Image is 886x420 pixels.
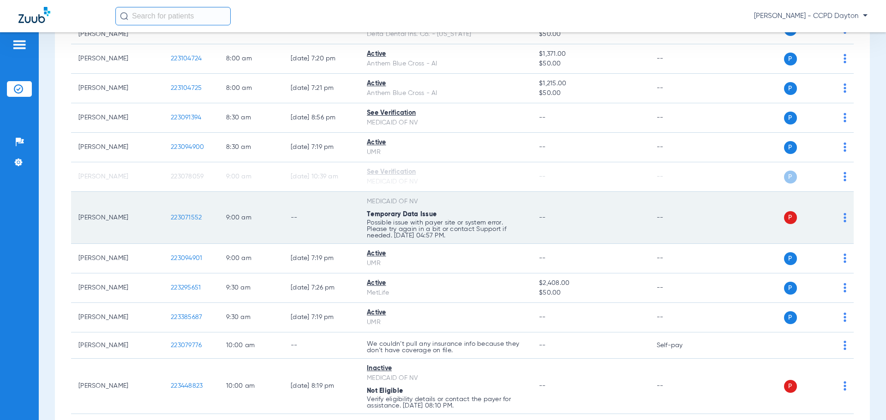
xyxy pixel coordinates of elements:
td: [PERSON_NAME] [71,74,163,103]
span: -- [539,314,546,320]
img: group-dot-blue.svg [844,341,846,350]
div: Active [367,278,524,288]
td: [PERSON_NAME] [71,103,163,133]
div: Anthem Blue Cross - AI [367,59,524,69]
div: MEDICAID OF NV [367,197,524,207]
span: 223104724 [171,55,202,62]
p: Verify eligibility details or contact the payer for assistance. [DATE] 08:10 PM. [367,396,524,409]
span: 223385687 [171,314,202,320]
img: group-dot-blue.svg [844,83,846,93]
img: group-dot-blue.svg [844,113,846,122]
img: group-dot-blue.svg [844,54,846,63]
div: MEDICAID OF NV [367,177,524,187]
span: P [784,53,797,65]
span: $1,215.00 [539,79,641,89]
img: x.svg [823,254,832,263]
td: -- [283,192,359,244]
td: 9:00 AM [219,162,283,192]
p: Possible issue with payer site or system error. Please try again in a bit or contact Support if n... [367,219,524,239]
td: [DATE] 7:20 PM [283,44,359,74]
td: 9:30 AM [219,303,283,332]
img: x.svg [823,381,832,390]
span: 223078059 [171,173,204,180]
td: 10:00 AM [219,359,283,414]
span: 223448823 [171,383,203,389]
span: $2,408.00 [539,278,641,288]
td: [PERSON_NAME] [71,44,163,74]
span: Temporary Data Issue [367,211,437,218]
div: See Verification [367,108,524,118]
span: P [784,252,797,265]
div: UMR [367,318,524,327]
span: $1,371.00 [539,49,641,59]
span: P [784,171,797,183]
td: 10:00 AM [219,332,283,359]
td: -- [649,133,712,162]
td: -- [649,103,712,133]
td: [DATE] 8:19 PM [283,359,359,414]
div: Delta Dental Ins. Co. - [US_STATE] [367,30,524,39]
span: P [784,82,797,95]
span: 223094901 [171,255,202,261]
img: group-dot-blue.svg [844,313,846,322]
div: MetLife [367,288,524,298]
span: $50.00 [539,59,641,69]
span: -- [539,255,546,261]
td: [PERSON_NAME] [71,332,163,359]
img: hamburger-icon [12,39,27,50]
span: P [784,112,797,124]
td: -- [649,244,712,273]
td: [DATE] 10:39 AM [283,162,359,192]
div: See Verification [367,167,524,177]
img: group-dot-blue.svg [844,142,846,152]
td: 9:30 AM [219,273,283,303]
td: -- [649,44,712,74]
td: -- [649,162,712,192]
span: $50.00 [539,89,641,98]
td: [DATE] 7:19 PM [283,303,359,332]
span: [PERSON_NAME] - CCPD Dayton [754,12,868,21]
div: Active [367,249,524,259]
td: -- [649,74,712,103]
span: Not Eligible [367,388,403,394]
iframe: Chat Widget [840,376,886,420]
img: group-dot-blue.svg [844,283,846,292]
div: Active [367,79,524,89]
img: group-dot-blue.svg [844,213,846,222]
td: -- [283,332,359,359]
span: 223071552 [171,214,202,221]
td: 8:30 AM [219,133,283,162]
span: P [784,282,797,295]
td: [PERSON_NAME] [71,133,163,162]
div: Active [367,49,524,59]
span: -- [539,342,546,349]
img: x.svg [823,83,832,93]
img: x.svg [823,142,832,152]
span: $50.00 [539,288,641,298]
td: 9:00 AM [219,192,283,244]
img: x.svg [823,283,832,292]
td: [DATE] 7:26 PM [283,273,359,303]
td: -- [649,273,712,303]
span: 223094900 [171,144,204,150]
span: 223295651 [171,284,201,291]
span: P [784,211,797,224]
span: P [784,141,797,154]
td: [DATE] 8:56 PM [283,103,359,133]
img: x.svg [823,172,832,181]
span: $50.00 [539,30,641,39]
img: x.svg [823,54,832,63]
td: [PERSON_NAME] [71,273,163,303]
span: -- [539,144,546,150]
span: -- [539,114,546,121]
div: Inactive [367,364,524,373]
td: [PERSON_NAME] [71,162,163,192]
td: 8:00 AM [219,44,283,74]
td: 8:30 AM [219,103,283,133]
img: x.svg [823,341,832,350]
img: x.svg [823,213,832,222]
td: [DATE] 7:19 PM [283,133,359,162]
td: -- [649,359,712,414]
td: [PERSON_NAME] [71,359,163,414]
